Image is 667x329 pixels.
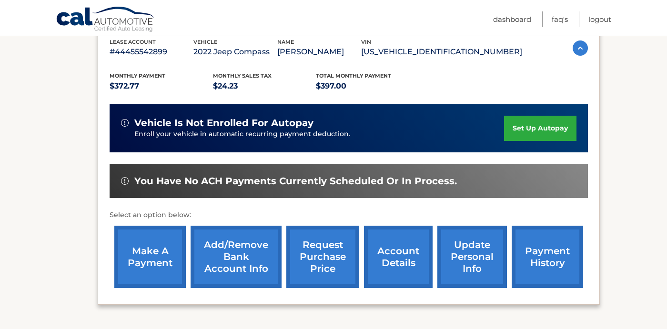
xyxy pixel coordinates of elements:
[193,45,277,59] p: 2022 Jeep Compass
[134,175,457,187] span: You have no ACH payments currently scheduled or in process.
[277,39,294,45] span: name
[56,6,156,34] a: Cal Automotive
[110,39,156,45] span: lease account
[512,226,583,288] a: payment history
[213,72,272,79] span: Monthly sales Tax
[193,39,217,45] span: vehicle
[361,45,522,59] p: [US_VEHICLE_IDENTIFICATION_NUMBER]
[316,80,419,93] p: $397.00
[277,45,361,59] p: [PERSON_NAME]
[573,40,588,56] img: accordion-active.svg
[121,119,129,127] img: alert-white.svg
[213,80,316,93] p: $24.23
[110,80,213,93] p: $372.77
[134,117,313,129] span: vehicle is not enrolled for autopay
[286,226,359,288] a: request purchase price
[504,116,576,141] a: set up autopay
[316,72,391,79] span: Total Monthly Payment
[121,177,129,185] img: alert-white.svg
[110,72,165,79] span: Monthly Payment
[134,129,504,140] p: Enroll your vehicle in automatic recurring payment deduction.
[110,45,193,59] p: #44455542899
[110,209,588,221] p: Select an option below:
[588,11,611,27] a: Logout
[191,226,282,288] a: Add/Remove bank account info
[114,226,186,288] a: make a payment
[493,11,531,27] a: Dashboard
[364,226,433,288] a: account details
[361,39,371,45] span: vin
[552,11,568,27] a: FAQ's
[437,226,507,288] a: update personal info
